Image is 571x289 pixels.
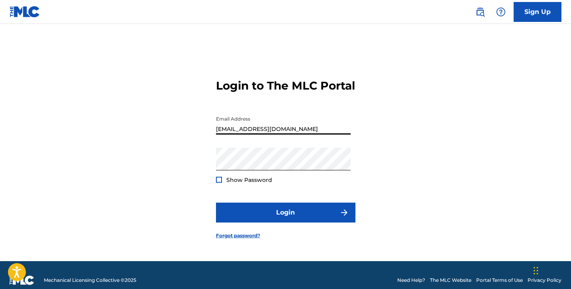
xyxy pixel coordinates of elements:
img: logo [10,275,34,285]
div: Help [493,4,509,20]
span: Mechanical Licensing Collective © 2025 [44,277,136,284]
img: MLC Logo [10,6,40,18]
button: Login [216,203,355,223]
img: search [475,7,485,17]
a: Public Search [472,4,488,20]
h3: Login to The MLC Portal [216,79,355,93]
a: Forgot password? [216,232,260,239]
a: The MLC Website [430,277,471,284]
a: Privacy Policy [528,277,561,284]
a: Sign Up [514,2,561,22]
div: Drag [534,259,538,283]
span: Show Password [226,176,272,184]
a: Portal Terms of Use [476,277,523,284]
a: Need Help? [397,277,425,284]
img: help [496,7,506,17]
iframe: Chat Widget [531,251,571,289]
img: f7272a7cc735f4ea7f67.svg [339,208,349,217]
